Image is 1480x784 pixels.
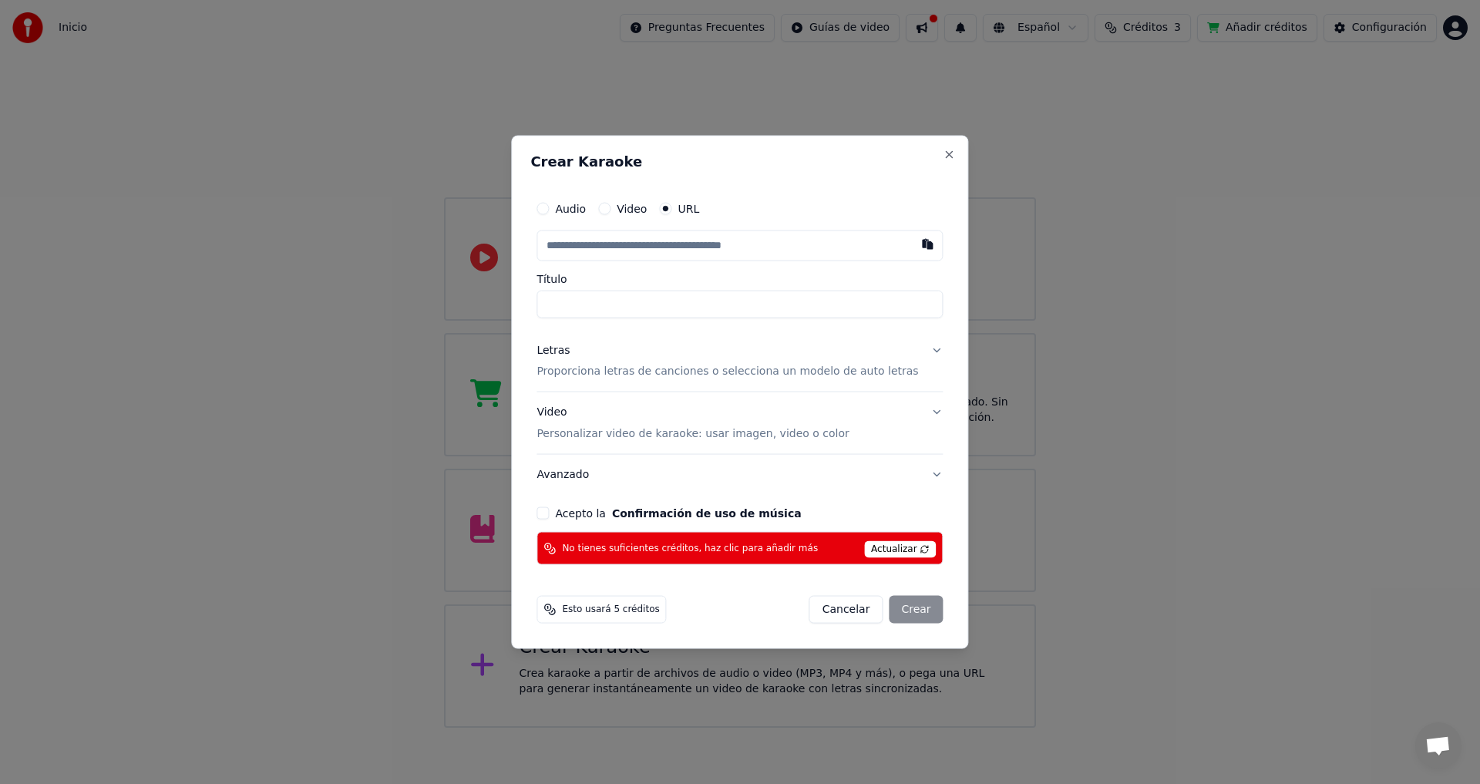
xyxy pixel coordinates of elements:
button: Avanzado [536,455,943,495]
label: Audio [555,203,586,214]
p: Proporciona letras de canciones o selecciona un modelo de auto letras [536,364,918,379]
button: Cancelar [809,596,883,624]
div: Letras [536,342,570,358]
p: Personalizar video de karaoke: usar imagen, video o color [536,426,849,442]
label: Video [617,203,647,214]
span: Actualizar [864,541,937,558]
button: LetrasProporciona letras de canciones o selecciona un modelo de auto letras [536,330,943,392]
h2: Crear Karaoke [530,154,949,168]
label: Acepto la [555,508,801,519]
label: URL [678,203,699,214]
button: VideoPersonalizar video de karaoke: usar imagen, video o color [536,392,943,454]
div: Video [536,405,849,442]
span: Esto usará 5 créditos [562,604,659,616]
span: No tienes suficientes créditos, haz clic para añadir más [562,542,818,554]
button: Acepto la [612,508,802,519]
label: Título [536,273,943,284]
